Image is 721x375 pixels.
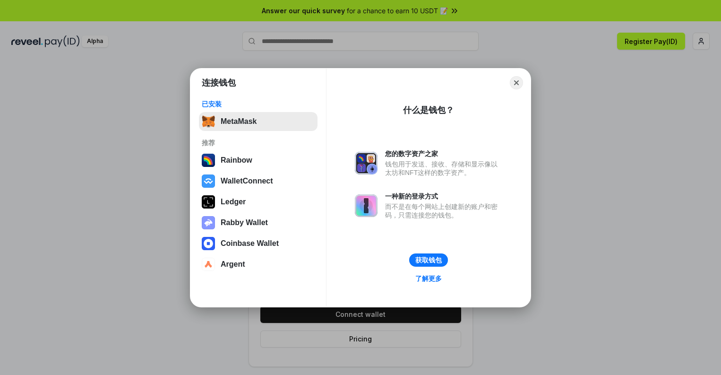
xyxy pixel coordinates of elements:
img: svg+xml,%3Csvg%20width%3D%2228%22%20height%3D%2228%22%20viewBox%3D%220%200%2028%2028%22%20fill%3D... [202,174,215,188]
button: Coinbase Wallet [199,234,318,253]
img: svg+xml,%3Csvg%20width%3D%22120%22%20height%3D%22120%22%20viewBox%3D%220%200%20120%20120%22%20fil... [202,154,215,167]
div: WalletConnect [221,177,273,185]
h1: 连接钱包 [202,77,236,88]
div: 已安装 [202,100,315,108]
button: WalletConnect [199,172,318,191]
div: Rainbow [221,156,252,165]
button: Close [510,76,523,89]
div: Coinbase Wallet [221,239,279,248]
button: Ledger [199,192,318,211]
button: Argent [199,255,318,274]
div: MetaMask [221,117,257,126]
div: 一种新的登录方式 [385,192,502,201]
button: Rabby Wallet [199,213,318,232]
div: 而不是在每个网站上创建新的账户和密码，只需连接您的钱包。 [385,202,502,219]
div: Rabby Wallet [221,218,268,227]
div: 了解更多 [415,274,442,283]
button: Rainbow [199,151,318,170]
div: 钱包用于发送、接收、存储和显示像以太坊和NFT这样的数字资产。 [385,160,502,177]
div: 您的数字资产之家 [385,149,502,158]
div: Ledger [221,198,246,206]
button: 获取钱包 [409,253,448,267]
img: svg+xml,%3Csvg%20width%3D%2228%22%20height%3D%2228%22%20viewBox%3D%220%200%2028%2028%22%20fill%3D... [202,258,215,271]
img: svg+xml,%3Csvg%20fill%3D%22none%22%20height%3D%2233%22%20viewBox%3D%220%200%2035%2033%22%20width%... [202,115,215,128]
div: 推荐 [202,139,315,147]
div: 什么是钱包？ [403,105,454,116]
a: 了解更多 [410,272,447,285]
button: MetaMask [199,112,318,131]
img: svg+xml,%3Csvg%20xmlns%3D%22http%3A%2F%2Fwww.w3.org%2F2000%2Fsvg%22%20fill%3D%22none%22%20viewBox... [202,216,215,229]
div: Argent [221,260,245,269]
img: svg+xml,%3Csvg%20width%3D%2228%22%20height%3D%2228%22%20viewBox%3D%220%200%2028%2028%22%20fill%3D... [202,237,215,250]
img: svg+xml,%3Csvg%20xmlns%3D%22http%3A%2F%2Fwww.w3.org%2F2000%2Fsvg%22%20fill%3D%22none%22%20viewBox... [355,194,378,217]
div: 获取钱包 [415,256,442,264]
img: svg+xml,%3Csvg%20xmlns%3D%22http%3A%2F%2Fwww.w3.org%2F2000%2Fsvg%22%20fill%3D%22none%22%20viewBox... [355,152,378,174]
img: svg+xml,%3Csvg%20xmlns%3D%22http%3A%2F%2Fwww.w3.org%2F2000%2Fsvg%22%20width%3D%2228%22%20height%3... [202,195,215,209]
